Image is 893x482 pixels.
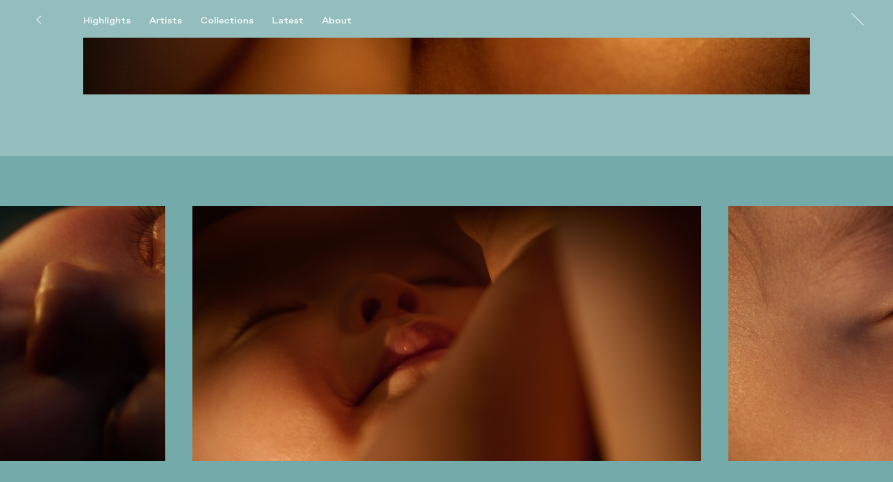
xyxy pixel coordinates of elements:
button: Highlights [83,15,149,27]
div: About [322,15,352,27]
div: Collections [200,15,253,27]
button: About [322,15,370,27]
div: Highlights [83,15,131,27]
button: Artists [149,15,200,27]
button: Next [446,206,893,465]
div: Artists [149,15,182,27]
button: Latest [272,15,322,27]
div: Latest [272,15,303,27]
button: Collections [200,15,272,27]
